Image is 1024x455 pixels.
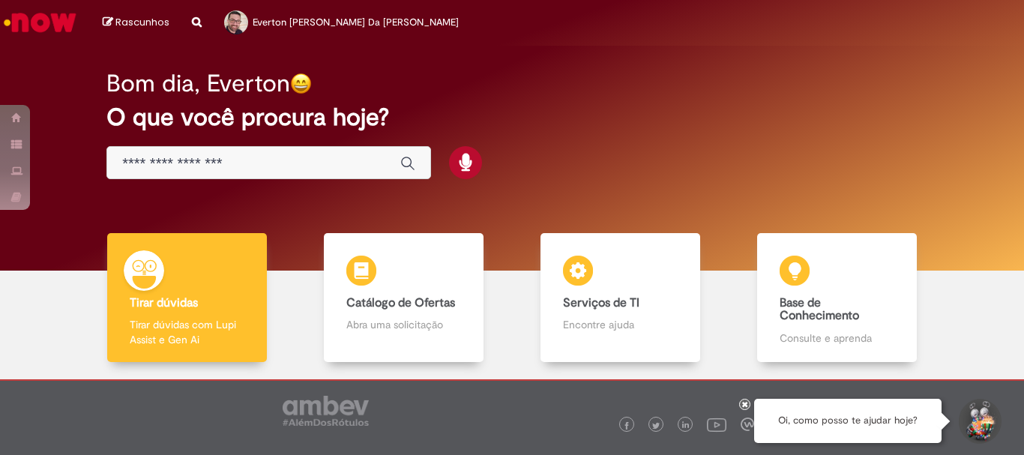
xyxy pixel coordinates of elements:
img: logo_footer_linkedin.png [682,421,690,430]
b: Catálogo de Ofertas [346,295,455,310]
div: Oi, como posso te ajudar hoje? [754,399,942,443]
a: Rascunhos [103,16,169,30]
p: Encontre ajuda [563,317,677,332]
p: Tirar dúvidas com Lupi Assist e Gen Ai [130,317,244,347]
img: ServiceNow [1,7,79,37]
button: Iniciar Conversa de Suporte [957,399,1002,444]
p: Consulte e aprenda [780,331,894,346]
span: Everton [PERSON_NAME] Da [PERSON_NAME] [253,16,459,28]
b: Tirar dúvidas [130,295,198,310]
b: Serviços de TI [563,295,639,310]
img: logo_footer_facebook.png [623,422,630,430]
a: Catálogo de Ofertas Abra uma solicitação [295,233,512,363]
img: happy-face.png [290,73,312,94]
a: Tirar dúvidas Tirar dúvidas com Lupi Assist e Gen Ai [79,233,295,363]
img: logo_footer_workplace.png [741,418,754,431]
img: logo_footer_youtube.png [707,415,726,434]
span: Rascunhos [115,15,169,29]
h2: Bom dia, Everton [106,70,290,97]
img: logo_footer_twitter.png [652,422,660,430]
h2: O que você procura hoje? [106,104,918,130]
a: Base de Conhecimento Consulte e aprenda [729,233,945,363]
a: Serviços de TI Encontre ajuda [512,233,729,363]
b: Base de Conhecimento [780,295,859,324]
img: logo_footer_ambev_rotulo_gray.png [283,396,369,426]
p: Abra uma solicitação [346,317,460,332]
